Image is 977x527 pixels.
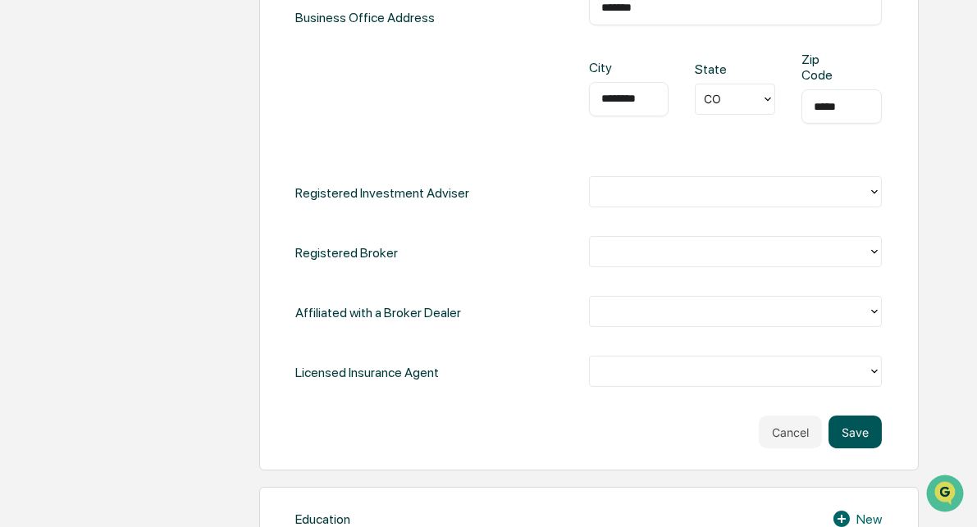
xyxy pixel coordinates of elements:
div: State [695,61,731,77]
span: Attestations [135,207,203,223]
div: Zip Code [801,52,838,83]
div: Registered Broker [295,236,398,270]
div: Affiliated with a Broker Dealer [295,296,461,329]
iframe: Open customer support [924,473,969,517]
a: Powered byPylon [116,277,199,290]
span: Pylon [163,278,199,290]
div: Start new chat [56,125,269,142]
div: 🖐️ [16,208,30,221]
img: 1746055101610-c473b297-6a78-478c-a979-82029cc54cd1 [16,125,46,155]
div: Registered Investment Adviser [295,176,469,210]
div: Education [295,511,350,527]
div: 🔎 [16,239,30,252]
span: Data Lookup [33,238,103,254]
div: City [589,60,625,75]
button: Save [829,416,882,448]
button: Cancel [759,416,822,448]
a: 🔎Data Lookup [10,231,110,261]
span: Preclearance [33,207,106,223]
button: Start new chat [279,130,299,150]
div: 🗄️ [119,208,132,221]
p: How can we help? [16,34,299,61]
div: We're available if you need us! [56,142,208,155]
a: 🗄️Attestations [112,200,210,229]
a: 🖐️Preclearance [10,200,112,229]
div: Licensed Insurance Agent [295,356,439,389]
